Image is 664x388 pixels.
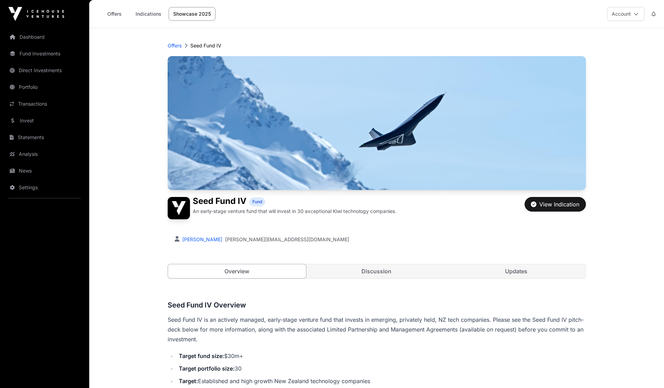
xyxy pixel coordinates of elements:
[177,364,586,373] li: 30
[252,199,262,205] span: Fund
[168,197,190,219] img: Seed Fund IV
[168,42,182,49] a: Offers
[6,63,84,78] a: Direct Investments
[177,376,586,386] li: Established and high growth New Zealand technology companies
[6,130,84,145] a: Statements
[6,180,84,195] a: Settings
[607,7,644,21] button: Account
[193,197,246,206] h1: Seed Fund IV
[6,113,84,128] a: Invest
[6,46,84,61] a: Fund Investments
[193,208,396,215] p: An early-stage venture fund that will invest in 30 exceptional Kiwi technology companies.
[168,315,586,344] p: Seed Fund IV is an actively managed, early-stage venture fund that invests in emerging, privately...
[8,7,64,21] img: Icehouse Ventures Logo
[6,79,84,95] a: Portfolio
[100,7,128,21] a: Offers
[6,163,84,178] a: News
[525,204,586,211] a: View Indication
[307,264,446,278] a: Discussion
[6,96,84,112] a: Transactions
[168,264,586,278] nav: Tabs
[629,355,664,388] iframe: Chat Widget
[190,42,221,49] p: Seed Fund IV
[6,29,84,45] a: Dashboard
[179,352,224,359] strong: Target fund size:
[225,236,349,243] a: [PERSON_NAME][EMAIL_ADDRESS][DOMAIN_NAME]
[169,7,215,21] a: Showcase 2025
[447,264,586,278] a: Updates
[181,236,222,242] a: [PERSON_NAME]
[179,365,235,372] strong: Target portfolio size:
[531,200,579,208] div: View Indication
[179,378,198,385] strong: Target:
[131,7,166,21] a: Indications
[168,264,307,279] a: Overview
[6,146,84,162] a: Analysis
[525,197,586,212] button: View Indication
[168,56,586,190] img: Seed Fund IV
[168,299,586,311] h3: Seed Fund IV Overview
[177,351,586,361] li: $30m+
